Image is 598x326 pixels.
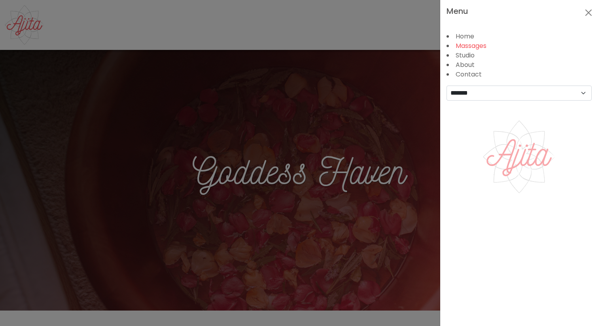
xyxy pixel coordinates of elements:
[456,32,474,41] a: Home
[456,70,482,79] a: Contact
[456,51,475,60] a: Studio
[447,6,468,16] h5: Menu
[483,120,556,193] img: Logo
[582,6,595,19] button: Close
[456,41,486,50] a: Massages
[456,60,475,69] a: About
